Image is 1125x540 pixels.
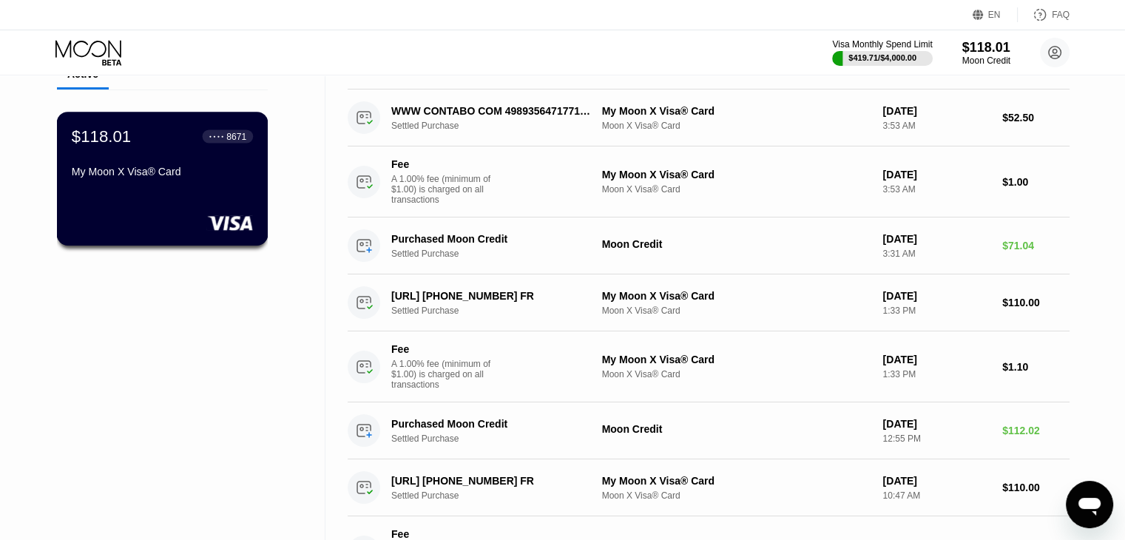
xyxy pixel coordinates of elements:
div: Settled Purchase [391,433,609,444]
div: 3:31 AM [882,249,990,259]
div: Fee [391,343,495,355]
div: [URL] [PHONE_NUMBER] FR [391,475,594,487]
div: Moon Credit [602,423,871,435]
div: My Moon X Visa® Card [602,475,871,487]
div: [DATE] [882,105,990,117]
div: FAQ [1018,7,1070,22]
div: My Moon X Visa® Card [602,354,871,365]
div: A 1.00% fee (minimum of $1.00) is charged on all transactions [391,359,502,390]
div: $118.01 [962,40,1010,55]
div: Moon X Visa® Card [602,121,871,131]
div: FAQ [1052,10,1070,20]
div: Moon Credit [962,55,1010,66]
div: [URL] [PHONE_NUMBER] FRSettled PurchaseMy Moon X Visa® CardMoon X Visa® Card[DATE]10:47 AM$110.00 [348,459,1070,516]
div: $1.10 [1002,361,1070,373]
div: Settled Purchase [391,306,609,316]
div: My Moon X Visa® Card [602,169,871,180]
div: $110.00 [1002,297,1070,308]
div: FeeA 1.00% fee (minimum of $1.00) is charged on all transactionsMy Moon X Visa® CardMoon X Visa® ... [348,146,1070,217]
div: [DATE] [882,418,990,430]
div: $112.02 [1002,425,1070,436]
div: Moon X Visa® Card [602,369,871,379]
div: My Moon X Visa® Card [72,166,253,178]
div: $118.01● ● ● ●8671My Moon X Visa® Card [58,112,267,245]
div: [URL] [PHONE_NUMBER] FRSettled PurchaseMy Moon X Visa® CardMoon X Visa® Card[DATE]1:33 PM$110.00 [348,274,1070,331]
div: $419.71 / $4,000.00 [848,53,916,62]
div: [DATE] [882,290,990,302]
div: [DATE] [882,354,990,365]
div: My Moon X Visa® Card [602,290,871,302]
div: WWW CONTABO COM 4989356471771DE [391,105,594,117]
div: 1:33 PM [882,306,990,316]
div: Moon X Visa® Card [602,306,871,316]
div: 12:55 PM [882,433,990,444]
div: Settled Purchase [391,121,609,131]
div: Moon X Visa® Card [602,490,871,501]
div: 10:47 AM [882,490,990,501]
div: [DATE] [882,169,990,180]
div: Purchased Moon CreditSettled PurchaseMoon Credit[DATE]3:31 AM$71.04 [348,217,1070,274]
div: 3:53 AM [882,184,990,195]
div: [DATE] [882,233,990,245]
div: A 1.00% fee (minimum of $1.00) is charged on all transactions [391,174,502,205]
iframe: Button to launch messaging window, conversation in progress [1066,481,1113,528]
div: My Moon X Visa® Card [602,105,871,117]
div: WWW CONTABO COM 4989356471771DESettled PurchaseMy Moon X Visa® CardMoon X Visa® Card[DATE]3:53 AM... [348,90,1070,146]
div: $110.00 [1002,482,1070,493]
div: Purchased Moon Credit [391,418,594,430]
div: EN [988,10,1001,20]
div: FeeA 1.00% fee (minimum of $1.00) is charged on all transactionsMy Moon X Visa® CardMoon X Visa® ... [348,331,1070,402]
div: $1.00 [1002,176,1070,188]
div: Visa Monthly Spend Limit [832,39,932,50]
div: Settled Purchase [391,249,609,259]
div: EN [973,7,1018,22]
div: Moon X Visa® Card [602,184,871,195]
div: [DATE] [882,475,990,487]
div: ● ● ● ● [209,134,224,138]
div: Moon Credit [602,238,871,250]
div: $118.01Moon Credit [962,40,1010,66]
div: 8671 [226,131,246,141]
div: 1:33 PM [882,369,990,379]
div: Visa Monthly Spend Limit$419.71/$4,000.00 [832,39,932,66]
div: $52.50 [1002,112,1070,124]
div: [URL] [PHONE_NUMBER] FR [391,290,594,302]
div: 3:53 AM [882,121,990,131]
div: Purchased Moon CreditSettled PurchaseMoon Credit[DATE]12:55 PM$112.02 [348,402,1070,459]
div: Settled Purchase [391,490,609,501]
div: Fee [391,528,495,540]
div: $118.01 [72,126,131,146]
div: Fee [391,158,495,170]
div: $71.04 [1002,240,1070,252]
div: Purchased Moon Credit [391,233,594,245]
